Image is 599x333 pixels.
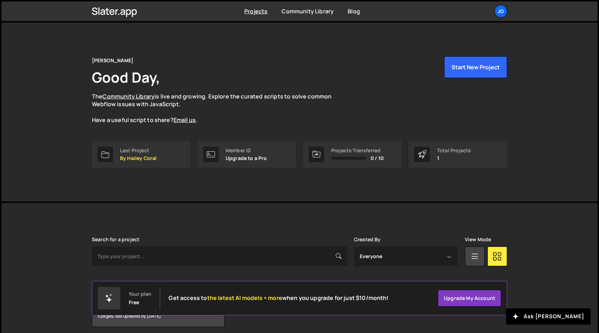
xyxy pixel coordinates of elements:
[437,148,471,153] div: Total Projects
[437,155,471,161] p: 1
[226,155,267,161] p: Upgrade to a Pro
[169,295,389,301] h2: Get access to when you upgrade for just $10/month!
[207,294,282,302] span: the latest AI models + more
[226,148,267,153] div: Member ID
[371,155,384,161] span: 0 / 10
[92,68,160,87] h1: Good Day,
[506,308,591,325] button: Ask [PERSON_NAME]
[444,56,507,78] button: Start New Project
[92,237,139,242] label: Search for a project
[92,92,345,124] p: The is live and growing. Explore the curated scripts to solve common Webflow issues with JavaScri...
[348,7,360,15] a: Blog
[92,306,224,327] div: 5 pages, last updated by [DATE]
[129,300,139,305] div: Free
[174,116,196,124] a: Email us
[102,92,155,100] a: Community Library
[120,155,157,161] p: By Hailey Coral
[282,7,334,15] a: Community Library
[494,5,507,18] a: Jo
[120,148,157,153] div: Last Project
[92,246,347,266] input: Type your project...
[92,56,133,65] div: [PERSON_NAME]
[465,237,491,242] label: View Mode
[92,141,190,168] a: Last Project By Hailey Coral
[129,291,151,297] div: Your plan
[438,290,501,307] a: Upgrade my account
[354,237,381,242] label: Created By
[244,7,267,15] a: Projects
[331,148,384,153] div: Projects Transferred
